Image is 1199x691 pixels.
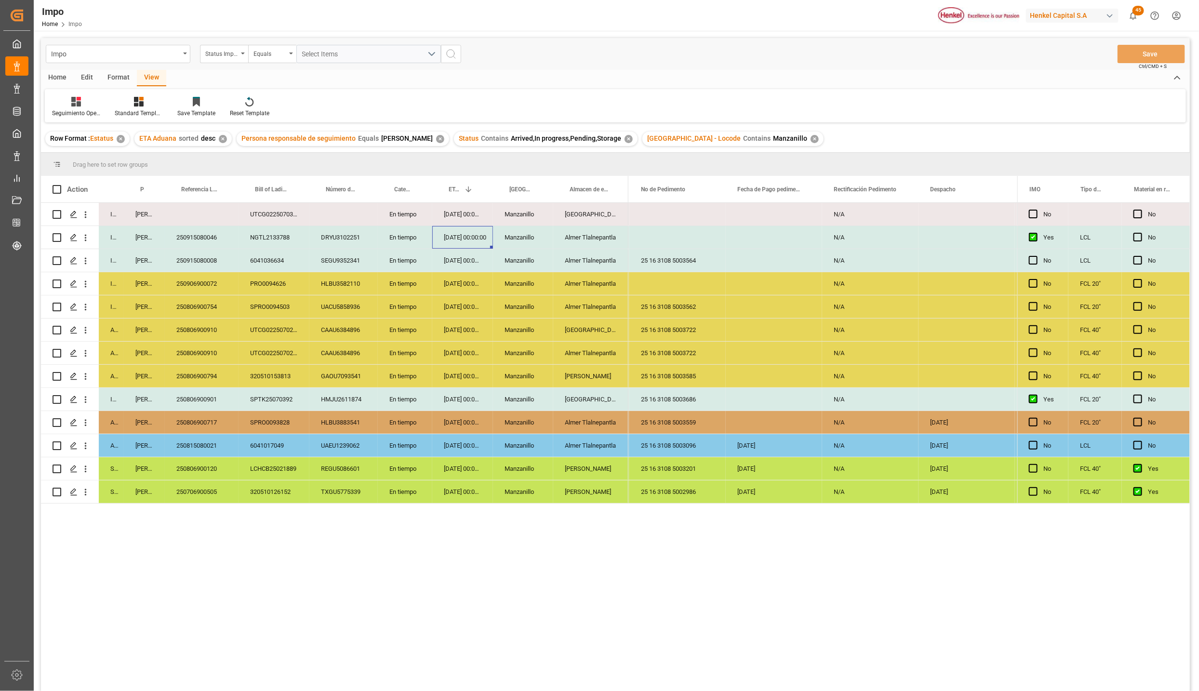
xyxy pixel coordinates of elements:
[41,226,628,249] div: Press SPACE to select this row.
[1043,388,1057,411] div: Yes
[822,226,919,249] div: N/A
[239,411,309,434] div: SPRO0093828
[436,135,444,143] div: ✕
[41,457,628,480] div: Press SPACE to select this row.
[432,342,493,364] div: [DATE] 00:00:00
[117,135,125,143] div: ✕
[181,186,218,193] span: Referencia Leschaco
[553,365,628,387] div: [PERSON_NAME]
[41,203,628,226] div: Press SPACE to select this row.
[553,272,628,295] div: Almer Tlalnepantla
[641,186,685,193] span: No de Pedimento
[309,295,378,318] div: UACU5858936
[919,480,1015,503] div: [DATE]
[1043,458,1057,480] div: No
[625,135,633,143] div: ✕
[1017,411,1190,434] div: Press SPACE to select this row.
[1148,250,1178,272] div: No
[140,186,145,193] span: Persona responsable de seguimiento
[726,480,822,503] div: [DATE]
[1139,63,1167,70] span: Ctrl/CMD + S
[239,249,309,272] div: 6041036634
[432,249,493,272] div: [DATE] 00:00:00
[1026,6,1122,25] button: Henkel Capital S.A
[1148,458,1178,480] div: Yes
[1043,203,1057,226] div: No
[124,411,165,434] div: [PERSON_NAME]
[200,45,248,63] button: open menu
[1043,342,1057,364] div: No
[41,70,74,86] div: Home
[938,7,1019,24] img: Henkel%20logo.jpg_1689854090.jpg
[629,388,726,411] div: 25 16 3108 5003686
[165,411,239,434] div: 250806900717
[432,457,493,480] div: [DATE] 00:00:00
[41,388,628,411] div: Press SPACE to select this row.
[239,319,309,341] div: UTCG0225070273
[1134,186,1170,193] span: Material en resguardo Y/N
[99,319,124,341] div: Arrived
[99,226,124,249] div: In progress
[1068,480,1122,503] div: FCL 40"
[1043,412,1057,434] div: No
[553,203,628,226] div: [GEOGRAPHIC_DATA]
[493,342,553,364] div: Manzanillo
[378,295,432,318] div: En tiempo
[1029,186,1040,193] span: IMO
[177,109,215,118] div: Save Template
[1068,434,1122,457] div: LCL
[553,295,628,318] div: Almer Tlalnepantla
[378,319,432,341] div: En tiempo
[493,365,553,387] div: Manzanillo
[115,109,163,118] div: Standard Templates
[441,45,461,63] button: search button
[239,480,309,503] div: 320510126152
[124,434,165,457] div: [PERSON_NAME]
[41,272,628,295] div: Press SPACE to select this row.
[629,457,726,480] div: 25 16 3108 5003201
[919,434,1015,457] div: [DATE]
[124,203,165,226] div: [PERSON_NAME]
[1026,9,1119,23] div: Henkel Capital S.A
[822,434,919,457] div: N/A
[378,342,432,364] div: En tiempo
[1148,203,1178,226] div: No
[302,50,343,58] span: Select Items
[137,70,166,86] div: View
[493,457,553,480] div: Manzanillo
[1148,481,1178,503] div: Yes
[378,457,432,480] div: En tiempo
[737,186,802,193] span: Fecha de Pago pedimento
[1148,412,1178,434] div: No
[41,249,628,272] div: Press SPACE to select this row.
[1017,342,1190,365] div: Press SPACE to select this row.
[1043,296,1057,318] div: No
[99,388,124,411] div: In progress
[459,134,479,142] span: Status
[1148,388,1178,411] div: No
[165,434,239,457] div: 250815080021
[124,295,165,318] div: [PERSON_NAME]
[239,272,309,295] div: PRO0094626
[1118,45,1185,63] button: Save
[1043,435,1057,457] div: No
[822,295,919,318] div: N/A
[1122,5,1144,27] button: show 45 new notifications
[381,134,433,142] span: [PERSON_NAME]
[165,319,239,341] div: 250806900910
[124,319,165,341] div: [PERSON_NAME]
[553,226,628,249] div: Almer Tlalnepantla
[493,319,553,341] div: Manzanillo
[378,480,432,503] div: En tiempo
[822,457,919,480] div: N/A
[239,203,309,226] div: UTCG0225070387
[1148,296,1178,318] div: No
[1043,226,1057,249] div: Yes
[493,226,553,249] div: Manzanillo
[1148,365,1178,387] div: No
[1148,273,1178,295] div: No
[378,272,432,295] div: En tiempo
[124,249,165,272] div: [PERSON_NAME]
[822,365,919,387] div: N/A
[358,134,379,142] span: Equals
